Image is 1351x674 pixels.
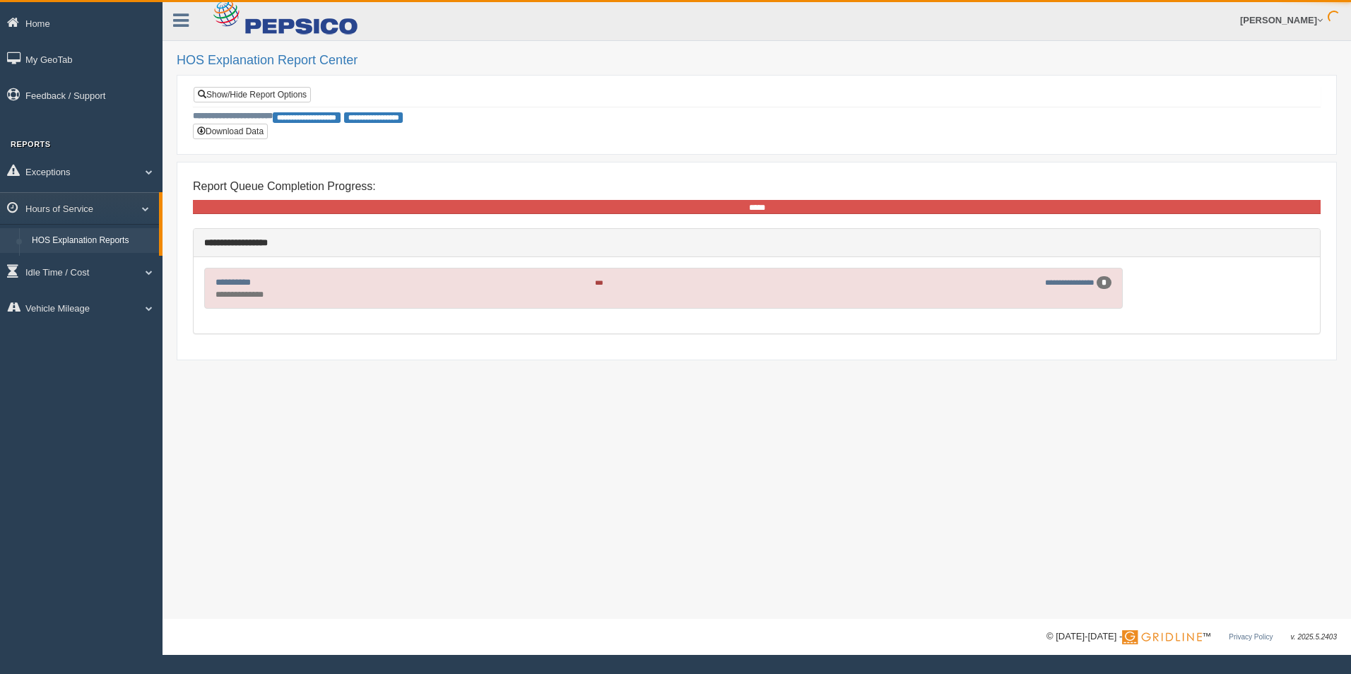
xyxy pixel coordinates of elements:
[1291,633,1337,641] span: v. 2025.5.2403
[193,124,268,139] button: Download Data
[25,228,159,254] a: HOS Explanation Reports
[194,87,311,102] a: Show/Hide Report Options
[177,54,1337,68] h2: HOS Explanation Report Center
[193,180,1321,193] h4: Report Queue Completion Progress:
[1122,630,1202,644] img: Gridline
[1046,629,1337,644] div: © [DATE]-[DATE] - ™
[1229,633,1273,641] a: Privacy Policy
[25,253,159,278] a: HOS Violation Audit Reports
